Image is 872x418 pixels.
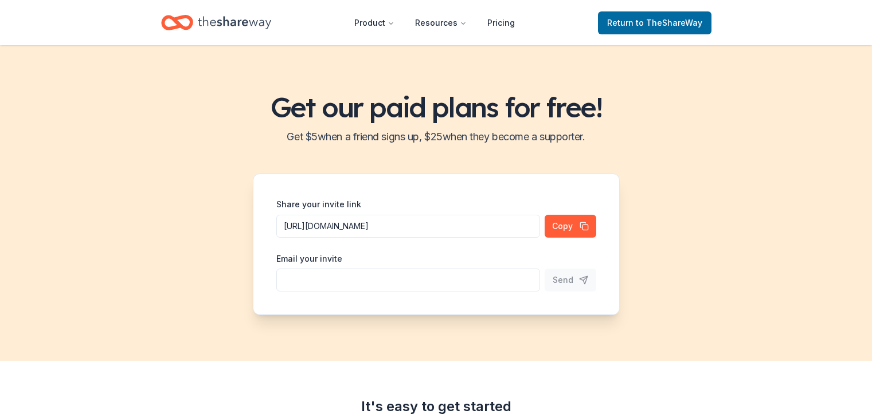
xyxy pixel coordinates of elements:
[545,215,596,238] button: Copy
[636,18,702,27] span: to TheShareWay
[345,9,524,36] nav: Main
[14,91,858,123] h1: Get our paid plans for free!
[607,16,702,30] span: Return
[161,397,711,416] div: It's easy to get started
[406,11,476,34] button: Resources
[276,253,342,265] label: Email your invite
[14,128,858,146] h2: Get $ 5 when a friend signs up, $ 25 when they become a supporter.
[598,11,711,34] a: Returnto TheShareWay
[478,11,524,34] a: Pricing
[345,11,404,34] button: Product
[161,9,271,36] a: Home
[276,199,361,210] label: Share your invite link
